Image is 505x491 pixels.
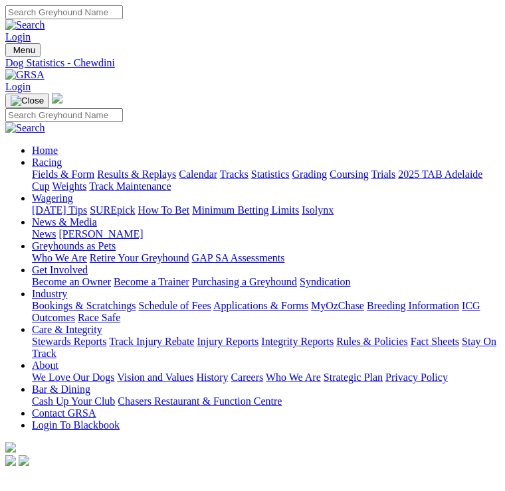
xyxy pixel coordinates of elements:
a: GAP SA Assessments [192,252,285,263]
a: Login [5,31,31,42]
div: Get Involved [32,276,500,288]
div: Racing [32,169,500,192]
a: Vision and Values [117,372,193,383]
a: ICG Outcomes [32,300,480,323]
div: News & Media [32,228,500,240]
a: Results & Replays [97,169,176,180]
a: Track Injury Rebate [109,336,194,347]
a: Get Involved [32,264,88,275]
a: Become a Trainer [114,276,189,287]
div: Wagering [32,204,500,216]
a: Rules & Policies [336,336,408,347]
span: Menu [13,45,35,55]
a: Schedule of Fees [138,300,211,311]
img: logo-grsa-white.png [52,93,62,104]
a: Minimum Betting Limits [192,204,299,216]
a: Race Safe [78,312,120,323]
a: Strategic Plan [324,372,383,383]
a: Stay On Track [32,336,496,359]
a: Bar & Dining [32,384,90,395]
img: Search [5,122,45,134]
a: Login [5,81,31,92]
a: How To Bet [138,204,190,216]
a: SUREpick [90,204,135,216]
div: About [32,372,500,384]
a: Statistics [251,169,290,180]
a: [PERSON_NAME] [58,228,143,240]
a: Retire Your Greyhound [90,252,189,263]
div: Greyhounds as Pets [32,252,500,264]
div: Care & Integrity [32,336,500,360]
a: Home [32,145,58,156]
input: Search [5,5,123,19]
a: Calendar [179,169,217,180]
a: Greyhounds as Pets [32,240,116,251]
a: Wagering [32,192,73,204]
a: Injury Reports [197,336,258,347]
img: logo-grsa-white.png [5,442,16,453]
a: Tracks [220,169,249,180]
img: twitter.svg [19,455,29,466]
a: Cash Up Your Club [32,395,115,407]
a: About [32,360,58,371]
a: [DATE] Tips [32,204,87,216]
input: Search [5,108,123,122]
a: 2025 TAB Adelaide Cup [32,169,482,192]
a: Coursing [330,169,369,180]
a: Become an Owner [32,276,111,287]
div: Bar & Dining [32,395,500,407]
a: Weights [52,180,86,192]
a: Who We Are [32,252,87,263]
a: Trials [371,169,395,180]
a: We Love Our Dogs [32,372,114,383]
a: Isolynx [302,204,334,216]
a: News & Media [32,216,97,228]
img: Close [11,96,44,106]
a: Contact GRSA [32,407,96,419]
a: Privacy Policy [385,372,448,383]
div: Industry [32,300,500,324]
a: Login To Blackbook [32,419,120,431]
a: Careers [231,372,263,383]
a: Grading [292,169,327,180]
a: Breeding Information [367,300,459,311]
a: Stewards Reports [32,336,106,347]
a: Care & Integrity [32,324,102,335]
a: Fact Sheets [411,336,459,347]
img: facebook.svg [5,455,16,466]
a: Fields & Form [32,169,94,180]
img: Search [5,19,45,31]
img: GRSA [5,69,45,81]
a: Syndication [300,276,350,287]
a: Purchasing a Greyhound [192,276,297,287]
a: Applications & Forms [213,300,308,311]
a: Dog Statistics - Chewdini [5,57,500,69]
a: History [196,372,228,383]
a: Industry [32,288,67,299]
a: Bookings & Scratchings [32,300,136,311]
a: News [32,228,56,240]
button: Toggle navigation [5,43,41,57]
a: Chasers Restaurant & Function Centre [118,395,282,407]
a: MyOzChase [311,300,364,311]
a: Who We Are [266,372,321,383]
a: Integrity Reports [261,336,334,347]
button: Toggle navigation [5,94,49,108]
a: Track Maintenance [89,180,171,192]
a: Racing [32,157,62,168]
